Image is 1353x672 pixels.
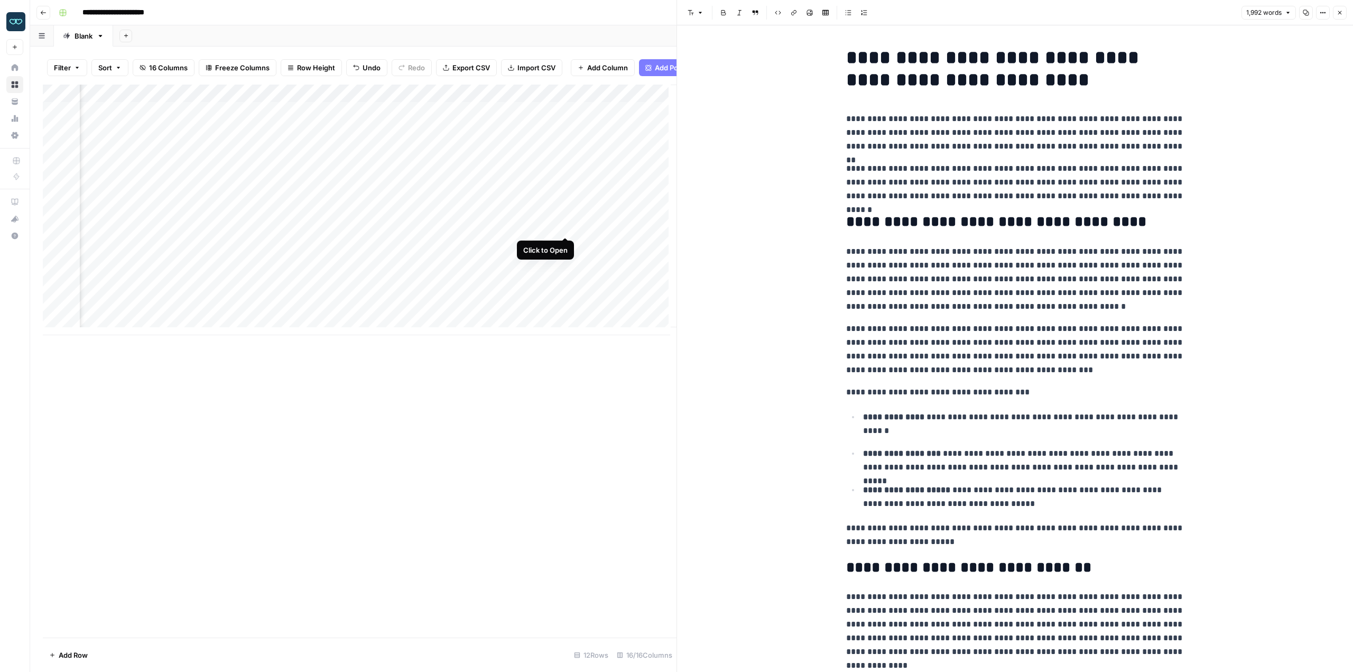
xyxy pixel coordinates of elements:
[98,62,112,73] span: Sort
[452,62,490,73] span: Export CSV
[6,210,23,227] button: What's new?
[517,62,555,73] span: Import CSV
[6,59,23,76] a: Home
[199,59,276,76] button: Freeze Columns
[570,647,613,664] div: 12 Rows
[281,59,342,76] button: Row Height
[523,245,568,255] div: Click to Open
[501,59,562,76] button: Import CSV
[363,62,381,73] span: Undo
[436,59,497,76] button: Export CSV
[47,59,87,76] button: Filter
[91,59,128,76] button: Sort
[655,62,712,73] span: Add Power Agent
[6,227,23,244] button: Help + Support
[6,12,25,31] img: Zola Inc Logo
[215,62,270,73] span: Freeze Columns
[6,76,23,93] a: Browse
[6,194,23,210] a: AirOps Academy
[75,31,92,41] div: Blank
[613,647,676,664] div: 16/16 Columns
[54,25,113,47] a: Blank
[408,62,425,73] span: Redo
[6,8,23,35] button: Workspace: Zola Inc
[149,62,188,73] span: 16 Columns
[392,59,432,76] button: Redo
[297,62,335,73] span: Row Height
[1246,8,1282,17] span: 1,992 words
[6,93,23,110] a: Your Data
[6,110,23,127] a: Usage
[571,59,635,76] button: Add Column
[6,127,23,144] a: Settings
[587,62,628,73] span: Add Column
[43,647,94,664] button: Add Row
[133,59,194,76] button: 16 Columns
[1241,6,1296,20] button: 1,992 words
[346,59,387,76] button: Undo
[639,59,719,76] button: Add Power Agent
[59,650,88,660] span: Add Row
[54,62,71,73] span: Filter
[7,211,23,227] div: What's new?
